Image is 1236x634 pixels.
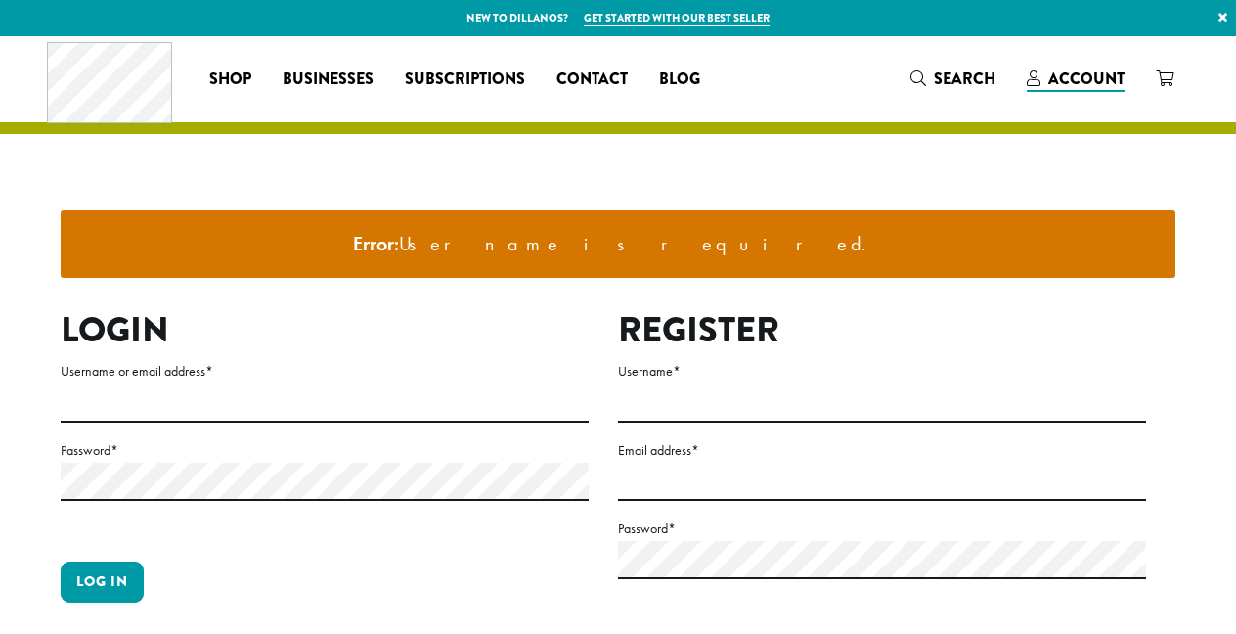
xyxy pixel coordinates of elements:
label: Username [618,359,1146,384]
a: Search [895,63,1011,95]
h2: Register [618,309,1146,351]
label: Password [61,438,589,463]
span: Businesses [283,68,374,92]
a: Shop [194,64,267,95]
label: Username or email address [61,359,589,384]
a: Get started with our best seller [584,10,770,26]
h2: Login [61,309,589,351]
span: Search [934,68,995,90]
span: Blog [659,68,700,92]
li: Username is required. [76,226,1160,263]
label: Email address [618,438,1146,463]
span: Subscriptions [405,68,525,92]
strong: Error: [353,231,399,256]
span: Shop [209,68,251,92]
span: Contact [556,68,628,92]
button: Log in [61,562,144,603]
label: Password [618,517,1146,541]
span: Account [1048,68,1125,90]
